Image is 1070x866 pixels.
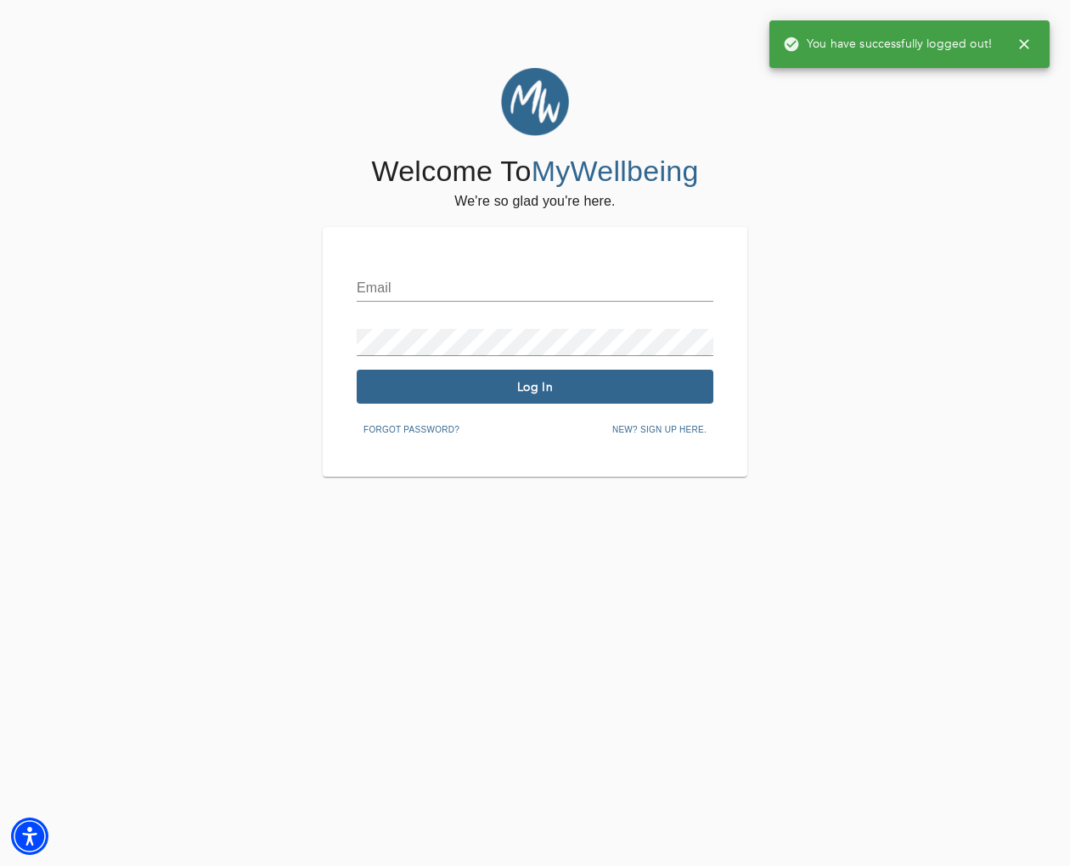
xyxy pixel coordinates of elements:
[357,417,466,443] button: Forgot password?
[612,422,707,438] span: New? Sign up here.
[363,379,707,395] span: Log In
[371,154,698,190] h4: Welcome To
[11,818,48,855] div: Accessibility Menu
[783,36,992,53] span: You have successfully logged out!
[454,190,615,213] h6: We're so glad you're here.
[501,68,569,136] img: MyWellbeing
[605,417,713,443] button: New? Sign up here.
[357,370,713,404] button: Log In
[357,422,466,435] a: Forgot password?
[532,155,699,187] span: MyWellbeing
[363,422,459,438] span: Forgot password?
